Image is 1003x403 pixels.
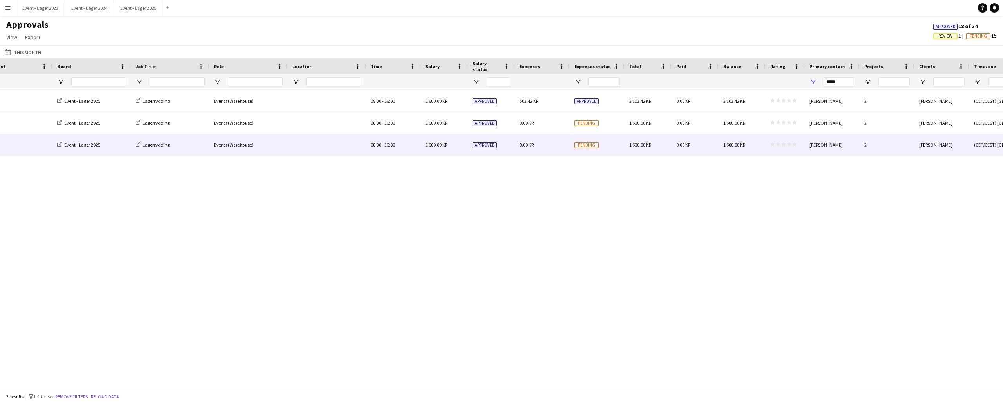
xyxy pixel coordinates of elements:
[805,134,860,156] div: [PERSON_NAME]
[770,64,785,69] span: Rating
[382,98,384,104] span: -
[371,120,381,126] span: 08:00
[974,64,996,69] span: Timezone
[629,142,651,148] span: 1 600.00 KR
[425,120,447,126] span: 1 600.00 KR
[676,120,690,126] span: 0.00 KR
[933,23,978,30] span: 18 of 34
[914,112,969,134] div: [PERSON_NAME]
[150,77,205,87] input: Job Title Filter Input
[209,112,288,134] div: Events (Warehouse)
[860,90,914,112] div: 2
[136,142,170,148] a: Lagerrydding
[629,120,651,126] span: 1 600.00 KR
[89,392,121,401] button: Reload data
[22,32,43,42] a: Export
[936,24,956,29] span: Approved
[136,64,156,69] span: Job Title
[57,98,100,104] a: Event - Lager 2025
[292,64,312,69] span: Location
[864,78,871,85] button: Open Filter Menu
[473,98,497,104] span: Approved
[292,78,299,85] button: Open Filter Menu
[520,120,534,126] span: 0.00 KR
[425,98,447,104] span: 1 600.00 KR
[574,98,599,104] span: Approved
[228,77,283,87] input: Role Filter Input
[919,78,926,85] button: Open Filter Menu
[864,64,883,69] span: Projects
[676,64,686,69] span: Paid
[914,134,969,156] div: [PERSON_NAME]
[382,142,384,148] span: -
[860,112,914,134] div: 2
[966,32,997,39] span: 15
[878,77,910,87] input: Projects Filter Input
[574,64,610,69] span: Expenses status
[919,64,935,69] span: Clients
[371,142,381,148] span: 08:00
[214,78,221,85] button: Open Filter Menu
[805,112,860,134] div: [PERSON_NAME]
[487,77,510,87] input: Salary status Filter Input
[143,142,170,148] span: Lagerrydding
[143,98,170,104] span: Lagerrydding
[57,78,64,85] button: Open Filter Menu
[57,142,100,148] a: Event - Lager 2025
[805,90,860,112] div: [PERSON_NAME]
[371,64,382,69] span: Time
[860,134,914,156] div: 2
[57,64,71,69] span: Board
[473,142,497,148] span: Approved
[3,32,20,42] a: View
[384,98,395,104] span: 16:00
[425,64,440,69] span: Salary
[57,120,100,126] a: Event - Lager 2025
[574,120,599,126] span: Pending
[214,64,224,69] span: Role
[371,98,381,104] span: 08:00
[574,142,599,148] span: Pending
[209,134,288,156] div: Events (Warehouse)
[676,98,690,104] span: 0.00 KR
[114,0,163,16] button: Event - Lager 2025
[824,77,855,87] input: Primary contact Filter Input
[974,78,981,85] button: Open Filter Menu
[64,142,100,148] span: Event - Lager 2025
[384,142,395,148] span: 16:00
[425,142,447,148] span: 1 600.00 KR
[382,120,384,126] span: -
[143,120,170,126] span: Lagerrydding
[520,142,534,148] span: 0.00 KR
[723,142,745,148] span: 1 600.00 KR
[574,78,581,85] button: Open Filter Menu
[723,98,745,104] span: 2 103.42 KR
[136,120,170,126] a: Lagerrydding
[676,142,690,148] span: 0.00 KR
[16,0,65,16] button: Event - Lager 2023
[520,98,538,104] span: 503.42 KR
[64,98,100,104] span: Event - Lager 2025
[6,34,17,41] span: View
[473,120,497,126] span: Approved
[33,394,54,399] span: 1 filter set
[520,64,540,69] span: Expenses
[473,60,501,72] span: Salary status
[629,98,651,104] span: 2 103.42 KR
[723,64,741,69] span: Balance
[71,77,126,87] input: Board Filter Input
[809,64,845,69] span: Primary contact
[384,120,395,126] span: 16:00
[933,77,965,87] input: Clients Filter Input
[914,90,969,112] div: [PERSON_NAME]
[3,47,43,57] button: This Month
[723,120,745,126] span: 1 600.00 KR
[938,34,952,39] span: Review
[588,77,620,87] input: Expenses status Filter Input
[25,34,40,41] span: Export
[64,120,100,126] span: Event - Lager 2025
[629,64,641,69] span: Total
[136,98,170,104] a: Lagerrydding
[970,34,987,39] span: Pending
[473,78,480,85] button: Open Filter Menu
